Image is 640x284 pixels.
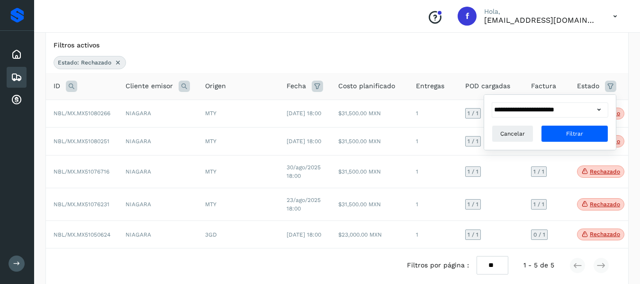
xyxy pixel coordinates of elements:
span: [DATE] 18:00 [287,138,321,145]
span: 1 / 1 [468,202,478,207]
div: Embarques [7,67,27,88]
span: [DATE] 18:00 [287,231,321,238]
p: Rechazado [590,201,620,208]
td: NIAGARA [118,220,198,248]
td: 1 [408,155,458,188]
span: 1 / 1 [468,138,478,144]
span: Entregas [416,81,444,91]
span: 1 / 1 [533,169,544,174]
span: MTY [205,110,216,117]
span: 1 / 1 [468,110,478,116]
span: MTY [205,168,216,175]
td: 1 [408,220,458,248]
td: NIAGARA [118,188,198,220]
span: [DATE] 18:00 [287,110,321,117]
td: 1 [408,128,458,156]
td: $31,500.00 MXN [331,155,408,188]
span: MTY [205,201,216,208]
span: Estado [577,81,599,91]
span: NBL/MX.MX51080266 [54,110,110,117]
span: NBL/MX.MX51080251 [54,138,109,145]
span: 1 - 5 de 5 [523,260,554,270]
td: $31,500.00 MXN [331,128,408,156]
span: MTY [205,138,216,145]
span: POD cargadas [465,81,510,91]
span: NBL/MX.MX51050624 [54,231,110,238]
td: NIAGARA [118,100,198,128]
span: 3GD [205,231,217,238]
p: facturacion@hcarga.com [484,16,598,25]
div: Estado: Rechazado [54,56,126,69]
span: ID [54,81,60,91]
span: 23/ago/2025 18:00 [287,197,321,212]
span: Fecha [287,81,306,91]
td: $31,500.00 MXN [331,100,408,128]
td: $23,000.00 MXN [331,220,408,248]
span: Estado: Rechazado [58,58,111,67]
span: NBL/MX.MX51076716 [54,168,109,175]
td: 1 [408,188,458,220]
p: Rechazado [590,231,620,238]
span: Origen [205,81,226,91]
span: 1 / 1 [468,169,478,174]
span: Costo planificado [338,81,395,91]
span: NBL/MX.MX51076231 [54,201,109,208]
td: NIAGARA [118,155,198,188]
div: Inicio [7,44,27,65]
div: Cuentas por cobrar [7,90,27,110]
p: Rechazado [590,168,620,175]
td: 1 [408,100,458,128]
span: Cliente emisor [126,81,173,91]
span: 1 / 1 [468,232,478,238]
span: 30/ago/2025 18:00 [287,164,321,179]
span: Factura [531,81,556,91]
span: Filtros por página : [407,260,469,270]
td: $31,500.00 MXN [331,188,408,220]
td: NIAGARA [118,128,198,156]
span: 0 / 1 [533,232,545,238]
span: 1 / 1 [533,202,544,207]
p: Hola, [484,8,598,16]
div: Filtros activos [54,40,621,50]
